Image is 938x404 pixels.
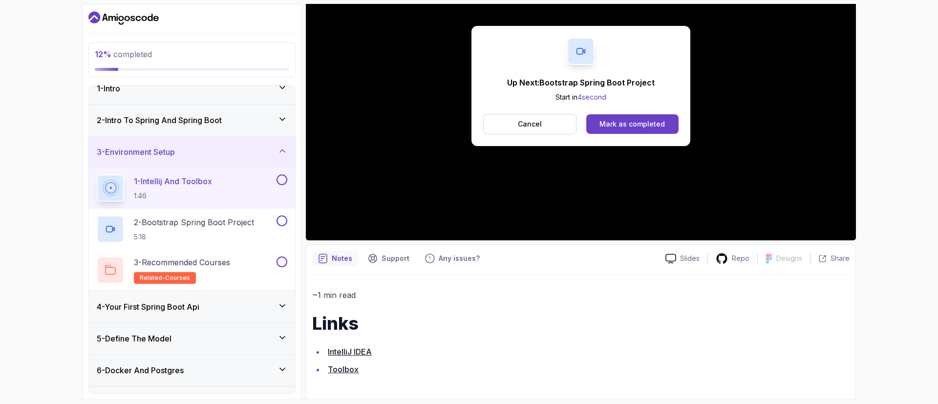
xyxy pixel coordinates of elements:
button: Cancel [483,114,576,134]
span: completed [95,49,152,59]
a: Toolbox [328,364,359,374]
button: 6-Docker And Postgres [89,355,295,386]
p: 2 - Bootstrap Spring Boot Project [134,216,254,228]
button: 2-Intro To Spring And Spring Boot [89,105,295,136]
button: 2-Bootstrap Spring Boot Project5:18 [97,215,287,243]
button: notes button [312,251,358,266]
button: Share [810,254,850,263]
button: Mark as completed [586,114,679,134]
p: 3 - Recommended Courses [134,256,230,268]
span: 12 % [95,49,111,59]
h3: 2 - Intro To Spring And Spring Boot [97,114,222,126]
a: IntelliJ IDEA [328,347,372,357]
p: ~1 min read [312,288,850,302]
p: 1:46 [134,191,212,201]
h3: 5 - Define The Model [97,333,171,344]
button: 1-Intro [89,73,295,104]
p: Any issues? [439,254,480,263]
button: 3-Environment Setup [89,136,295,168]
h3: 1 - Intro [97,83,120,94]
p: 5:18 [134,232,254,242]
p: 1 - Intellij And Toolbox [134,175,212,187]
p: Support [382,254,409,263]
a: Slides [658,254,707,264]
h3: 4 - Your First Spring Boot Api [97,301,199,313]
button: 4-Your First Spring Boot Api [89,291,295,322]
h3: 3 - Environment Setup [97,146,175,158]
button: 5-Define The Model [89,323,295,354]
p: Share [831,254,850,263]
button: Support button [362,251,415,266]
button: 1-Intellij And Toolbox1:46 [97,174,287,202]
span: 4 second [577,93,606,101]
div: Mark as completed [599,119,665,129]
p: Notes [332,254,352,263]
button: 3-Recommended Coursesrelated-courses [97,256,287,284]
p: Slides [680,254,700,263]
button: Feedback button [419,251,486,266]
h1: Links [312,314,850,333]
a: Dashboard [88,10,159,26]
a: Repo [708,253,757,265]
span: related-courses [140,274,190,282]
p: Repo [732,254,749,263]
p: Up Next: Bootstrap Spring Boot Project [507,77,655,88]
p: Designs [776,254,802,263]
p: Start in [507,92,655,102]
h3: 6 - Docker And Postgres [97,364,184,376]
p: Cancel [518,119,542,129]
